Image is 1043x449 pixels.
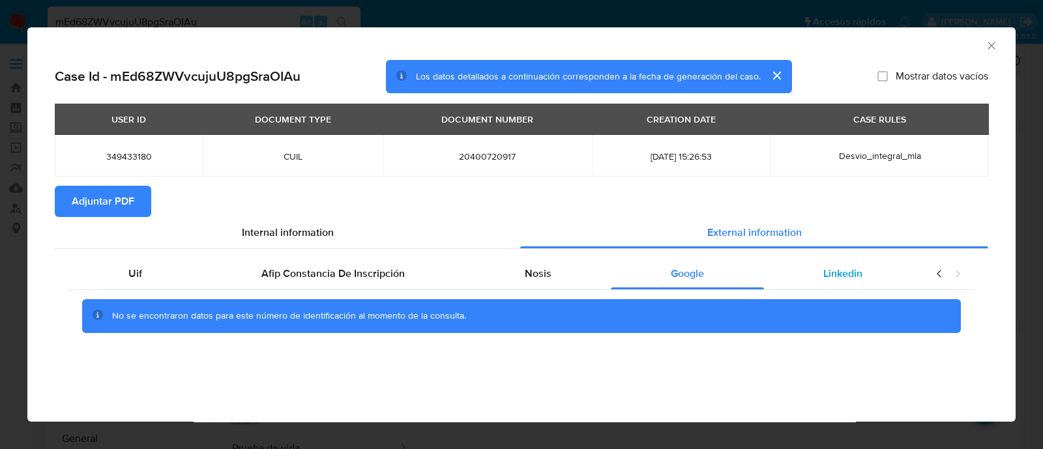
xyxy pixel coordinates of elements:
input: Mostrar datos vacíos [877,71,888,81]
span: External information [707,225,802,240]
div: Detailed external info [68,258,922,289]
div: closure-recommendation-modal [27,27,1016,422]
span: Linkedin [823,266,862,281]
span: 20400720917 [398,151,577,162]
span: Nosis [525,266,551,281]
h2: Case Id - mEd68ZWVvcujuU8pgSraOIAu [55,68,301,85]
span: Uif [128,266,142,281]
div: DOCUMENT NUMBER [433,108,541,130]
button: Adjuntar PDF [55,186,151,217]
span: Los datos detallados a continuación corresponden a la fecha de generación del caso. [416,70,761,83]
div: CASE RULES [845,108,914,130]
span: Mostrar datos vacíos [896,70,988,83]
div: DOCUMENT TYPE [247,108,339,130]
div: USER ID [104,108,154,130]
span: No se encontraron datos para este número de identificación al momento de la consulta. [112,309,466,322]
span: Adjuntar PDF [72,187,134,216]
div: Detailed info [55,217,988,248]
span: Desvio_integral_mla [839,149,921,162]
span: Internal information [242,225,334,240]
div: CREATION DATE [639,108,724,130]
span: [DATE] 15:26:53 [608,151,756,162]
span: Google [671,266,704,281]
span: Afip Constancia De Inscripción [261,266,405,281]
button: cerrar [761,60,792,91]
span: 349433180 [70,151,187,162]
button: Cerrar ventana [985,39,997,51]
span: CUIL [218,151,367,162]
